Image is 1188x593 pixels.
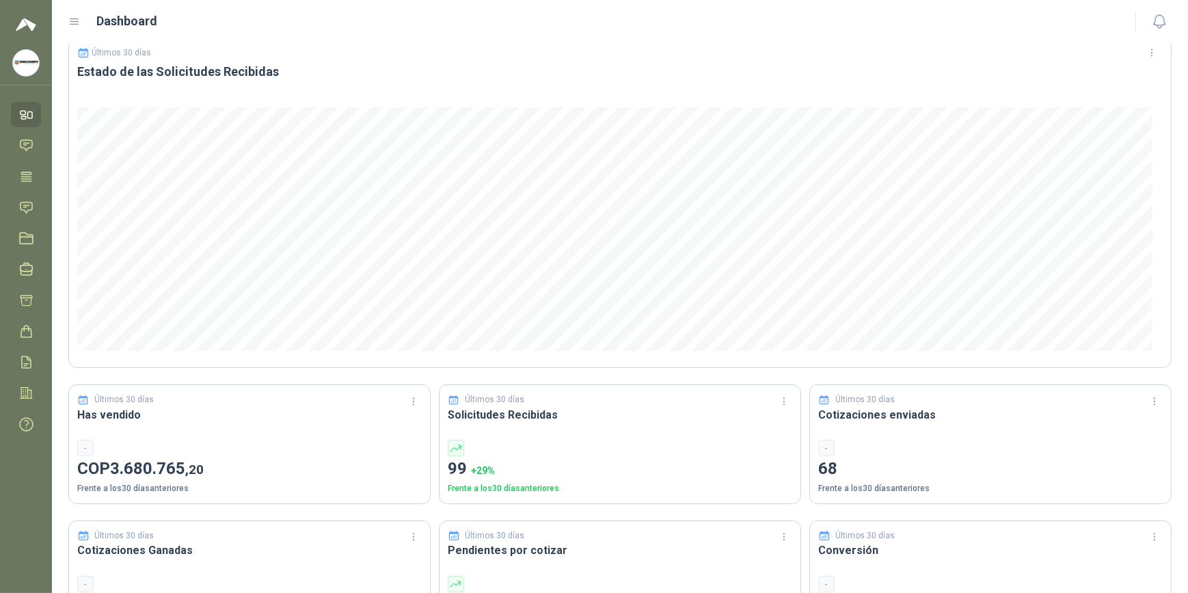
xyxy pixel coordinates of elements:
[818,440,835,456] div: -
[818,482,1163,495] p: Frente a los 30 días anteriores
[448,542,792,559] h3: Pendientes por cotizar
[818,456,1163,482] p: 68
[95,393,154,406] p: Últimos 30 días
[836,529,895,542] p: Últimos 30 días
[77,440,94,456] div: -
[77,456,422,482] p: COP
[77,64,1163,80] h3: Estado de las Solicitudes Recibidas
[77,576,94,592] div: -
[77,406,422,423] h3: Has vendido
[13,50,39,76] img: Company Logo
[77,482,422,495] p: Frente a los 30 días anteriores
[77,542,422,559] h3: Cotizaciones Ganadas
[185,462,204,477] span: ,20
[836,393,895,406] p: Últimos 30 días
[465,529,525,542] p: Últimos 30 días
[465,393,525,406] p: Últimos 30 días
[448,482,792,495] p: Frente a los 30 días anteriores
[92,48,152,57] p: Últimos 30 días
[818,406,1163,423] h3: Cotizaciones enviadas
[97,12,158,31] h1: Dashboard
[448,406,792,423] h3: Solicitudes Recibidas
[818,576,835,592] div: -
[95,529,154,542] p: Últimos 30 días
[471,465,495,476] span: + 29 %
[448,456,792,482] p: 99
[818,542,1163,559] h3: Conversión
[16,16,36,33] img: Logo peakr
[110,459,204,478] span: 3.680.765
